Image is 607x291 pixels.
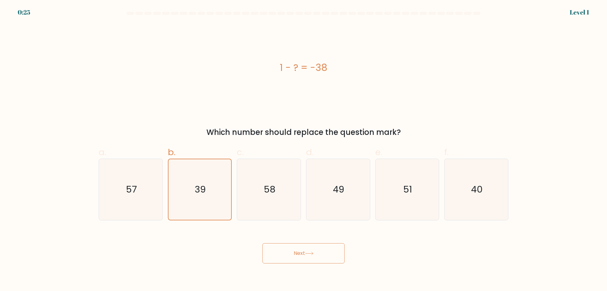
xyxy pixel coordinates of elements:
div: Level 1 [570,8,589,17]
span: b. [168,146,175,158]
span: d. [306,146,314,158]
text: 49 [333,183,344,196]
span: a. [99,146,106,158]
div: Which number should replace the question mark? [102,127,505,138]
text: 39 [195,183,206,196]
text: 57 [126,183,137,196]
div: 0:25 [18,8,30,17]
div: 1 - ? = -38 [99,60,508,75]
text: 58 [264,183,275,196]
span: e. [375,146,382,158]
span: c. [237,146,244,158]
span: f. [444,146,449,158]
button: Next [262,243,345,263]
text: 51 [403,183,412,196]
text: 40 [471,183,483,196]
